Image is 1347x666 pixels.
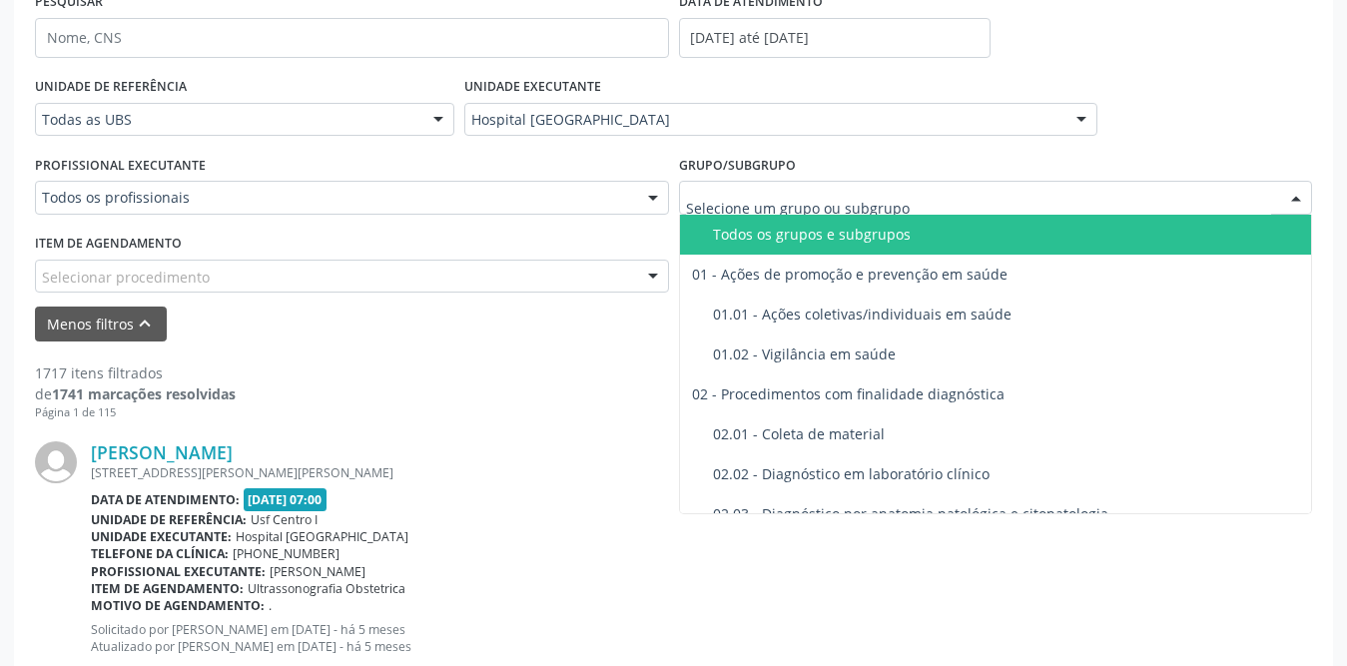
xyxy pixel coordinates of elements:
[679,18,991,58] input: Selecione um intervalo
[42,110,413,130] span: Todas as UBS
[35,18,669,58] input: Nome, CNS
[251,511,318,528] span: Usf Centro I
[233,545,339,562] span: [PHONE_NUMBER]
[679,150,796,181] label: Grupo/Subgrupo
[713,506,1309,522] div: 02.03 - Diagnóstico por anatomia patológica e citopatologia
[269,597,272,614] span: .
[713,227,1309,243] div: Todos os grupos e subgrupos
[91,597,265,614] b: Motivo de agendamento:
[91,621,1312,655] p: Solicitado por [PERSON_NAME] em [DATE] - há 5 meses Atualizado por [PERSON_NAME] em [DATE] - há 5...
[713,426,1309,442] div: 02.01 - Coleta de material
[471,110,1057,130] span: Hospital [GEOGRAPHIC_DATA]
[270,563,365,580] span: [PERSON_NAME]
[713,346,1309,362] div: 01.02 - Vigilância em saúde
[35,150,206,181] label: PROFISSIONAL EXECUTANTE
[91,580,244,597] b: Item de agendamento:
[91,528,232,545] b: Unidade executante:
[91,545,229,562] b: Telefone da clínica:
[91,511,247,528] b: Unidade de referência:
[692,386,1309,402] div: 02 - Procedimentos com finalidade diagnóstica
[42,188,628,208] span: Todos os profissionais
[248,580,405,597] span: Ultrassonografia Obstetrica
[713,307,1309,323] div: 01.01 - Ações coletivas/individuais em saúde
[236,528,408,545] span: Hospital [GEOGRAPHIC_DATA]
[464,72,601,103] label: UNIDADE EXECUTANTE
[713,466,1309,482] div: 02.02 - Diagnóstico em laboratório clínico
[91,563,266,580] b: Profissional executante:
[686,188,1272,228] input: Selecione um grupo ou subgrupo
[692,267,1309,283] div: 01 - Ações de promoção e prevenção em saúde
[35,72,187,103] label: UNIDADE DE REFERÊNCIA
